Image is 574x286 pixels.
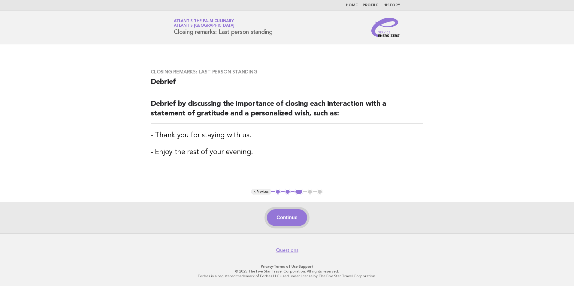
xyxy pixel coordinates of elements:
[285,189,291,195] button: 2
[371,18,400,37] img: Service Energizers
[151,69,423,75] h3: Closing remarks: Last person standing
[275,189,281,195] button: 1
[151,131,423,140] h3: - Thank you for staying with us.
[103,264,471,269] p: · ·
[295,189,303,195] button: 3
[151,77,423,92] h2: Debrief
[346,4,358,7] a: Home
[363,4,379,7] a: Profile
[103,269,471,274] p: © 2025 The Five Star Travel Corporation. All rights reserved.
[151,99,423,124] h2: Debrief by discussing the importance of closing each interaction with a statement of gratitude an...
[383,4,400,7] a: History
[274,264,298,269] a: Terms of Use
[174,19,273,35] h1: Closing remarks: Last person standing
[299,264,313,269] a: Support
[267,209,307,226] button: Continue
[174,24,234,28] span: Atlantis [GEOGRAPHIC_DATA]
[151,147,423,157] h3: - Enjoy the rest of your evening.
[174,19,234,28] a: Atlantis The Palm CulinaryAtlantis [GEOGRAPHIC_DATA]
[261,264,273,269] a: Privacy
[276,247,298,253] a: Questions
[103,274,471,279] p: Forbes is a registered trademark of Forbes LLC used under license by The Five Star Travel Corpora...
[251,189,271,195] button: < Previous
